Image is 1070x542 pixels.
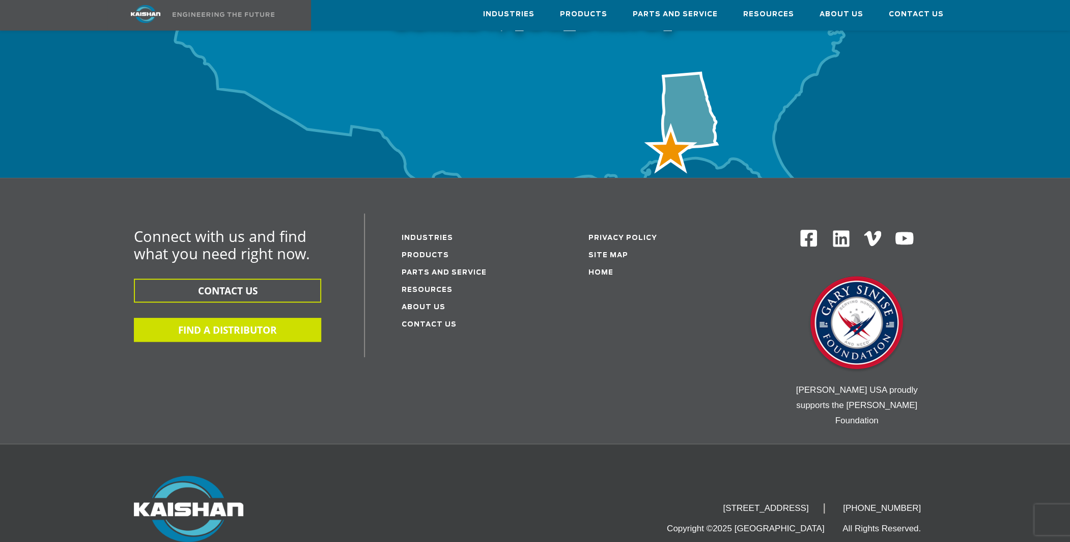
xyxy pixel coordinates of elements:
li: [PHONE_NUMBER] [828,503,936,513]
img: Linkedin [831,229,851,249]
a: Contact Us [402,321,457,328]
img: kaishan logo [107,5,184,23]
img: Engineering the future [173,12,274,17]
a: Industries [483,1,534,28]
li: [STREET_ADDRESS] [708,503,825,513]
span: Contact Us [889,9,944,20]
a: Parts and Service [633,1,718,28]
a: Parts and service [402,269,487,276]
img: Youtube [894,229,914,249]
button: CONTACT US [134,279,321,303]
a: Site Map [588,252,628,259]
img: Kaishan [134,476,243,542]
span: [PERSON_NAME] USA proudly supports the [PERSON_NAME] Foundation [796,385,917,425]
span: Products [560,9,607,20]
span: Connect with us and find what you need right now. [134,226,310,263]
img: Facebook [799,229,818,248]
a: Industries [402,235,453,241]
a: Products [402,252,449,259]
span: About Us [820,9,863,20]
li: Copyright ©2025 [GEOGRAPHIC_DATA] [667,524,840,534]
span: Industries [483,9,534,20]
li: All Rights Reserved. [842,524,936,534]
a: Resources [743,1,794,28]
a: Contact Us [889,1,944,28]
img: Vimeo [864,231,881,246]
img: Gary Sinise Foundation [806,273,908,375]
button: FIND A DISTRIBUTOR [134,318,321,342]
span: Resources [743,9,794,20]
a: Products [560,1,607,28]
a: Privacy Policy [588,235,657,241]
span: Parts and Service [633,9,718,20]
a: Resources [402,287,453,293]
a: Home [588,269,613,276]
a: About Us [820,1,863,28]
a: About Us [402,304,445,311]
